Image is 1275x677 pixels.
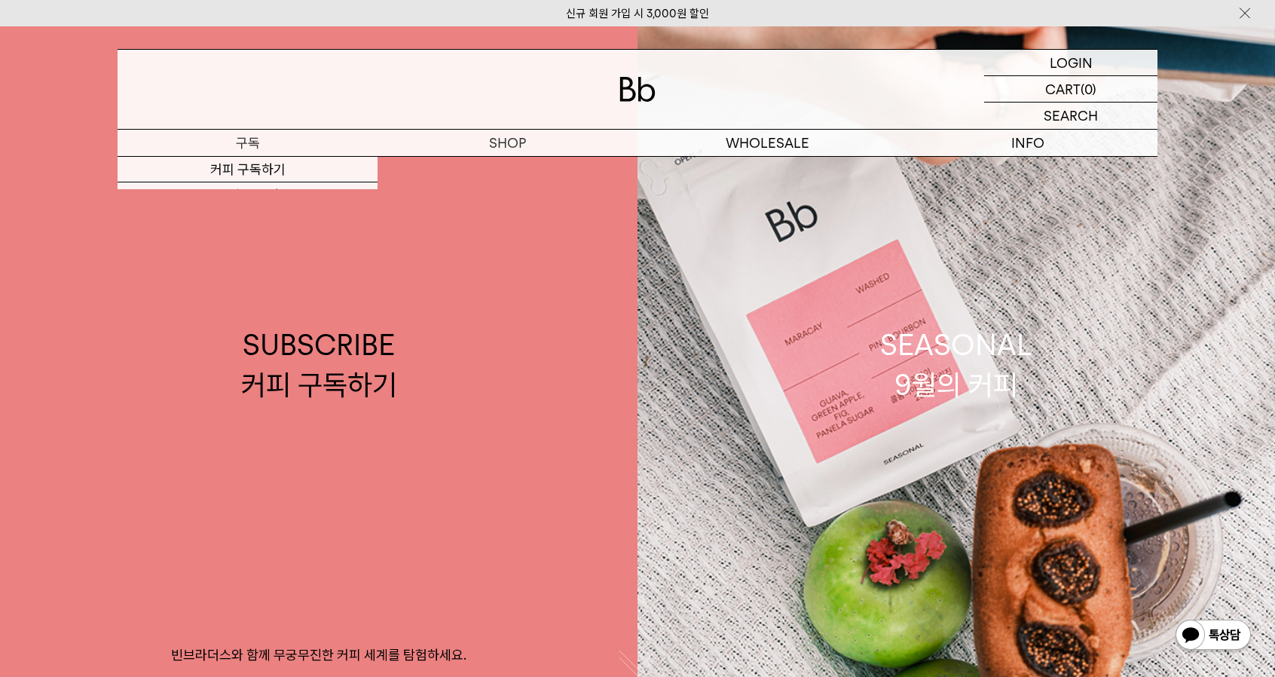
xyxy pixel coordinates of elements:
p: INFO [897,130,1157,156]
a: 커피 구독하기 [118,157,378,182]
p: CART [1045,76,1081,102]
img: 로고 [619,77,656,102]
a: SHOP [378,130,637,156]
a: 구독 [118,130,378,156]
a: 신규 회원 가입 시 3,000원 할인 [566,7,709,20]
p: WHOLESALE [637,130,897,156]
div: SEASONAL 9월의 커피 [880,325,1032,405]
a: LOGIN [984,50,1157,76]
a: CART (0) [984,76,1157,103]
a: 샘플러 체험하기 [118,182,378,208]
div: SUBSCRIBE 커피 구독하기 [241,325,397,405]
p: LOGIN [1050,50,1093,75]
img: 카카오톡 채널 1:1 채팅 버튼 [1174,618,1252,654]
p: (0) [1081,76,1096,102]
p: SEARCH [1044,103,1098,129]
